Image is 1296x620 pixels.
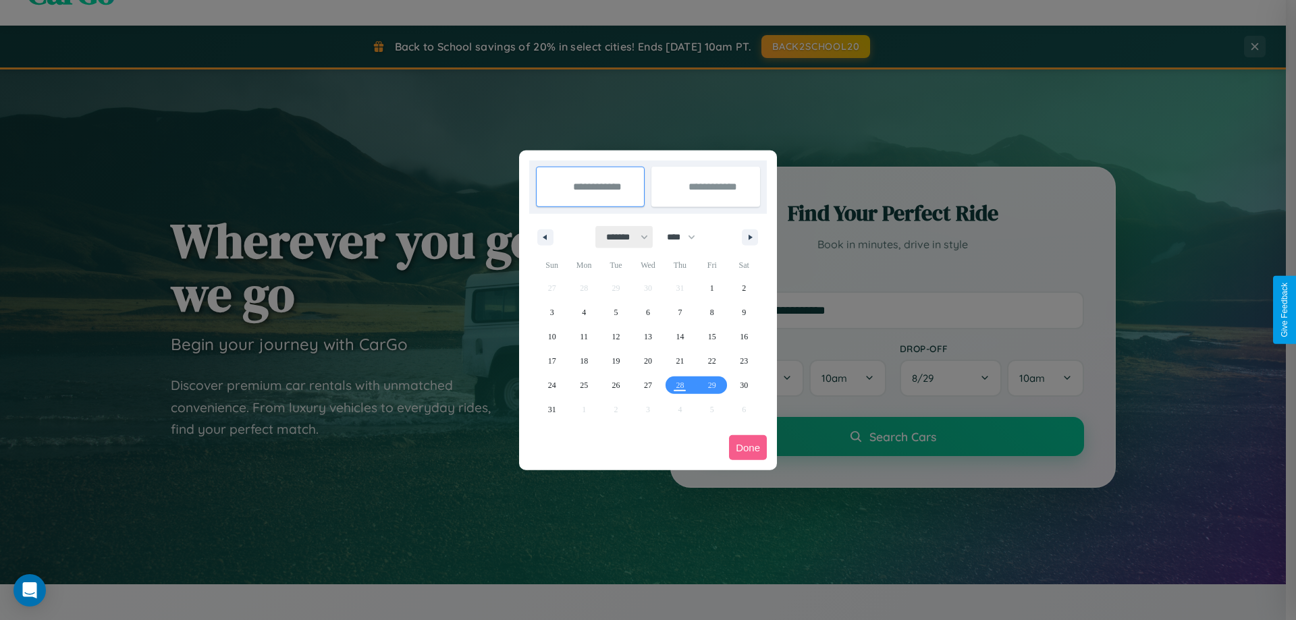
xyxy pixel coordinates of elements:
[600,349,632,373] button: 19
[728,276,760,300] button: 2
[600,254,632,276] span: Tue
[632,325,664,349] button: 13
[664,325,696,349] button: 14
[740,349,748,373] span: 23
[580,373,588,397] span: 25
[664,300,696,325] button: 7
[1280,283,1289,337] div: Give Feedback
[536,254,568,276] span: Sun
[664,373,696,397] button: 28
[632,254,664,276] span: Wed
[696,276,728,300] button: 1
[696,254,728,276] span: Fri
[728,300,760,325] button: 9
[729,435,767,460] button: Done
[742,276,746,300] span: 2
[708,325,716,349] span: 15
[632,373,664,397] button: 27
[728,349,760,373] button: 23
[710,276,714,300] span: 1
[644,373,652,397] span: 27
[548,373,556,397] span: 24
[612,373,620,397] span: 26
[664,349,696,373] button: 21
[580,349,588,373] span: 18
[644,349,652,373] span: 20
[696,373,728,397] button: 29
[600,373,632,397] button: 26
[708,349,716,373] span: 22
[600,325,632,349] button: 12
[696,300,728,325] button: 8
[536,373,568,397] button: 24
[728,325,760,349] button: 16
[740,373,748,397] span: 30
[536,349,568,373] button: 17
[568,325,599,349] button: 11
[568,254,599,276] span: Mon
[580,325,588,349] span: 11
[548,325,556,349] span: 10
[536,325,568,349] button: 10
[536,397,568,422] button: 31
[742,300,746,325] span: 9
[708,373,716,397] span: 29
[612,325,620,349] span: 12
[568,349,599,373] button: 18
[614,300,618,325] span: 5
[548,349,556,373] span: 17
[548,397,556,422] span: 31
[568,300,599,325] button: 4
[676,349,684,373] span: 21
[632,349,664,373] button: 20
[676,325,684,349] span: 14
[678,300,682,325] span: 7
[676,373,684,397] span: 28
[568,373,599,397] button: 25
[600,300,632,325] button: 5
[664,254,696,276] span: Thu
[728,254,760,276] span: Sat
[550,300,554,325] span: 3
[696,349,728,373] button: 22
[710,300,714,325] span: 8
[644,325,652,349] span: 13
[582,300,586,325] span: 4
[632,300,664,325] button: 6
[728,373,760,397] button: 30
[696,325,728,349] button: 15
[740,325,748,349] span: 16
[646,300,650,325] span: 6
[536,300,568,325] button: 3
[612,349,620,373] span: 19
[13,574,46,607] div: Open Intercom Messenger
